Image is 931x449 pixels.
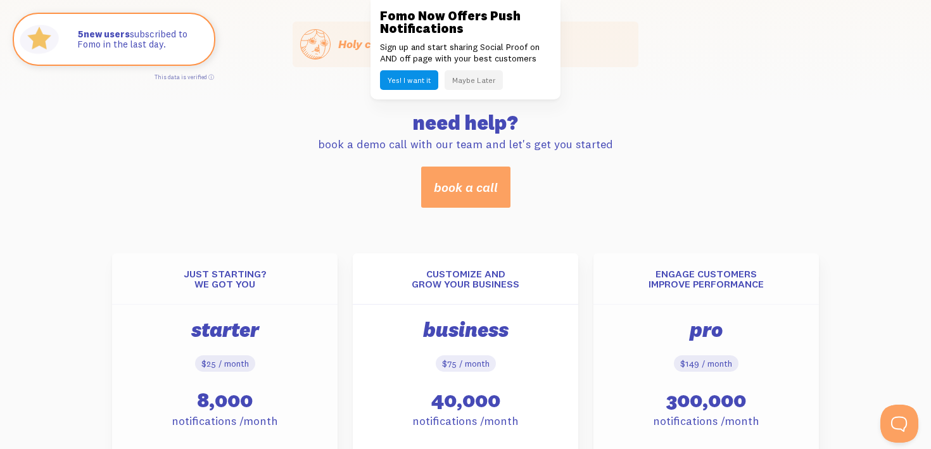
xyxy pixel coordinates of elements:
[120,414,330,428] p: notifications /month
[353,269,578,289] h3: customize and grow your business
[674,355,738,372] div: $149 / month
[445,70,503,90] button: Maybe Later
[593,269,819,289] h3: engage customers improve performance
[360,414,571,428] p: notifications /month
[436,355,496,372] div: $75 / month
[360,320,571,340] h2: Business
[338,37,389,51] span: Holy cow!
[195,355,255,372] div: $25 / month
[300,113,631,133] h2: need help?
[380,41,551,64] p: Sign up and start sharing Social Proof on AND off page with your best customers
[120,387,330,414] p: 8,000
[155,73,214,80] a: This data is verified ⓘ
[380,9,551,35] h3: Fomo Now Offers Push Notifications
[77,29,201,50] p: subscribed to Fomo in the last day.
[601,414,811,428] p: notifications /month
[300,137,631,151] p: book a demo call with our team and let's get you started
[77,29,84,40] span: 5
[360,387,571,414] p: 40,000
[77,28,130,40] strong: new users
[880,405,918,443] iframe: Help Scout Beacon - Open
[380,70,438,90] button: Yes! I want it
[601,320,811,340] h2: PRO
[112,269,338,289] h3: Just starting? We got you
[16,16,62,62] img: Fomo
[601,387,811,414] p: 300,000
[421,167,510,208] a: book a call
[120,320,330,340] h2: Starter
